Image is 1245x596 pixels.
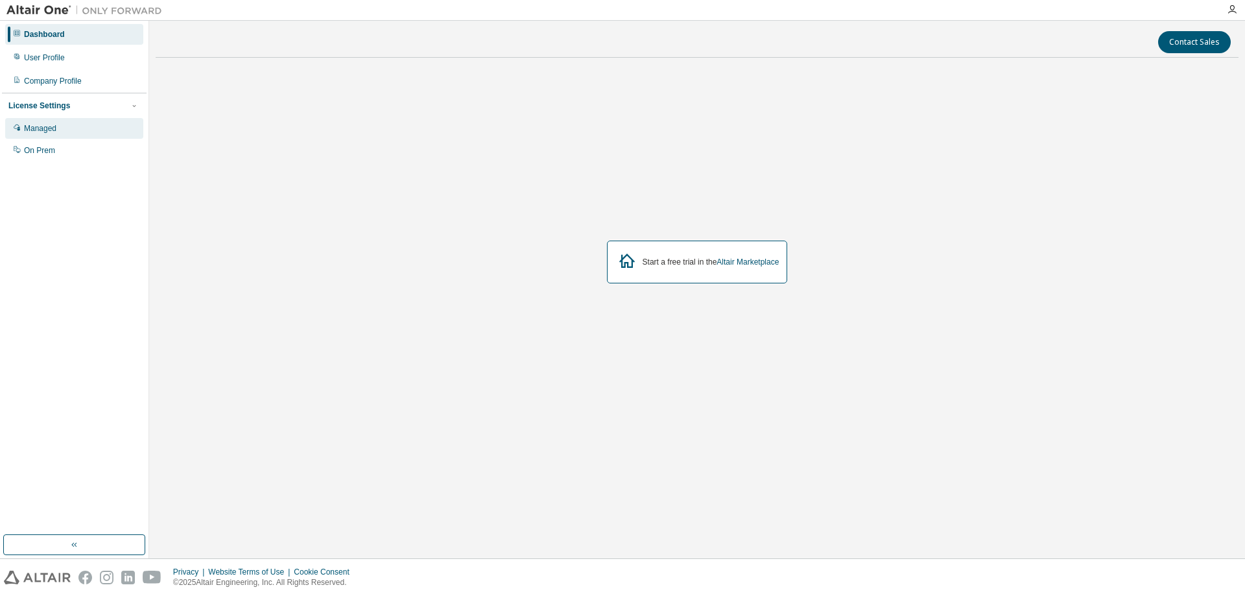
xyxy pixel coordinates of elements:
img: altair_logo.svg [4,571,71,584]
div: Start a free trial in the [643,257,779,267]
div: User Profile [24,53,65,63]
div: Cookie Consent [294,567,357,577]
div: On Prem [24,145,55,156]
img: facebook.svg [78,571,92,584]
div: Dashboard [24,29,65,40]
div: Managed [24,123,56,134]
div: Website Terms of Use [208,567,294,577]
div: Privacy [173,567,208,577]
p: © 2025 Altair Engineering, Inc. All Rights Reserved. [173,577,357,588]
img: linkedin.svg [121,571,135,584]
button: Contact Sales [1158,31,1231,53]
img: Altair One [6,4,169,17]
div: License Settings [8,101,70,111]
a: Altair Marketplace [717,257,779,267]
img: youtube.svg [143,571,161,584]
img: instagram.svg [100,571,113,584]
div: Company Profile [24,76,82,86]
